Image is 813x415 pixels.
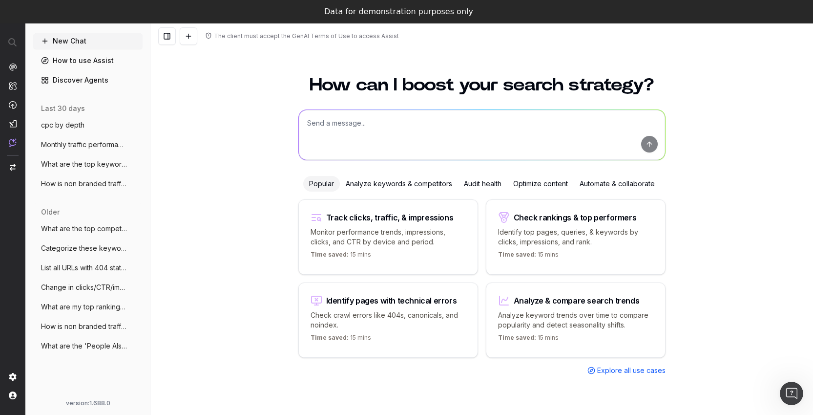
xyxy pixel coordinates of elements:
[33,221,143,237] button: What are the top competitors ranking for
[9,392,17,399] img: My account
[574,176,661,192] div: Automate & collaborate
[33,338,143,354] button: What are the 'People Also Ask' questions
[498,334,559,346] p: 15 mins
[33,53,143,68] a: How to use Assist
[33,299,143,315] button: What are my top ranking pages?
[33,33,143,49] button: New Chat
[41,322,127,331] span: How is non branded traffic trending YoY
[498,310,653,330] p: Analyze keyword trends over time to compare popularity and detect seasonality shifts.
[41,104,85,113] span: last 30 days
[340,176,458,192] div: Analyze keywords & competitors
[9,82,17,90] img: Intelligence
[498,251,559,262] p: 15 mins
[498,334,536,341] span: Time saved:
[9,373,17,381] img: Setting
[33,117,143,133] button: cpc by depth
[41,302,127,312] span: What are my top ranking pages?
[507,176,574,192] div: Optimize content
[498,227,653,247] p: Identify top pages, queries, & keywords by clicks, impressions, and rank.
[9,63,17,71] img: Analytics
[41,224,127,234] span: What are the top competitors ranking for
[311,251,349,258] span: Time saved:
[41,179,127,189] span: How is non branded traffic trending YoY
[9,120,17,128] img: Studio
[9,101,17,109] img: Activation
[780,382,803,405] iframe: Intercom live chat
[41,341,127,351] span: What are the 'People Also Ask' questions
[311,334,349,341] span: Time saved:
[33,280,143,295] button: Change in clicks/CTR/impressions over la
[214,32,399,40] div: The client must accept the GenAI Terms of Use to access Assist
[498,251,536,258] span: Time saved:
[33,240,143,256] button: Categorize these keywords for my content
[587,366,666,375] a: Explore all use cases
[514,214,637,221] div: Check rankings & top performers
[33,319,143,334] button: How is non branded traffic trending YoY
[41,243,127,253] span: Categorize these keywords for my content
[41,283,127,292] span: Change in clicks/CTR/impressions over la
[324,7,473,17] div: Data for demonstration purposes only
[303,176,340,192] div: Popular
[41,159,127,169] span: What are the top keywords in [GEOGRAPHIC_DATA]?
[33,137,143,153] button: Monthly traffic performance across devic
[37,399,139,407] div: version: 1.688.0
[326,214,454,221] div: Track clicks, traffic, & impressions
[311,227,466,247] p: Monitor performance trends, impressions, clicks, and CTR by device and period.
[311,334,371,346] p: 15 mins
[41,263,127,273] span: List all URLs with 404 status code from
[9,138,17,147] img: Assist
[311,310,466,330] p: Check crawl errors like 404s, canonicals, and noindex.
[41,207,60,217] span: older
[514,297,640,305] div: Analyze & compare search trends
[326,297,457,305] div: Identify pages with technical errors
[298,76,666,94] h1: How can I boost your search strategy?
[41,140,127,150] span: Monthly traffic performance across devic
[311,251,371,262] p: 15 mins
[33,156,143,172] button: What are the top keywords in [GEOGRAPHIC_DATA]?
[41,120,84,130] span: cpc by depth
[33,72,143,88] a: Discover Agents
[597,366,666,375] span: Explore all use cases
[33,260,143,276] button: List all URLs with 404 status code from
[458,176,507,192] div: Audit health
[10,164,16,171] img: Switch project
[33,176,143,192] button: How is non branded traffic trending YoY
